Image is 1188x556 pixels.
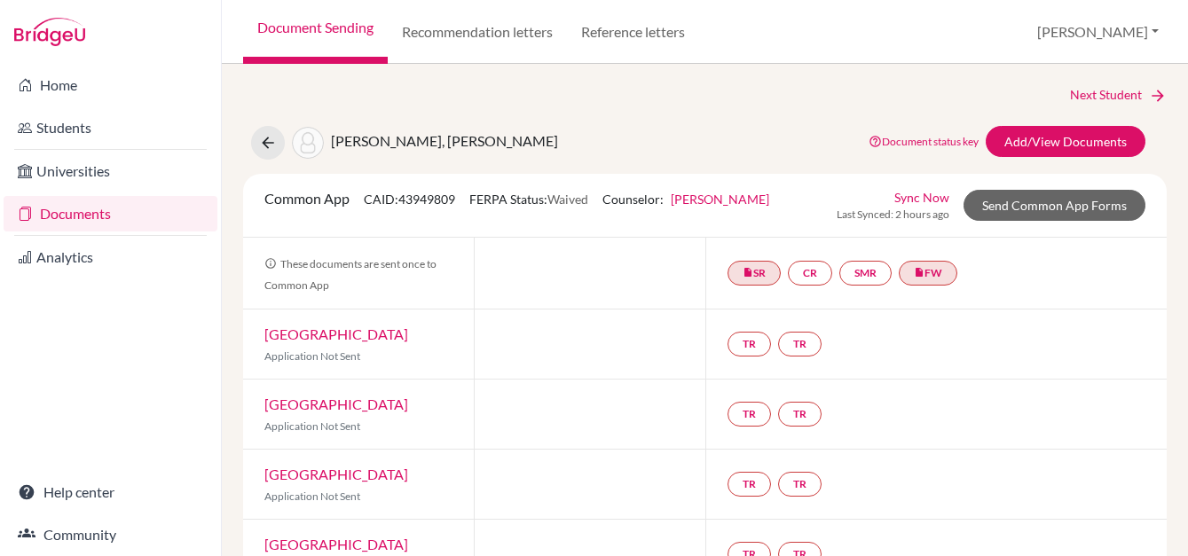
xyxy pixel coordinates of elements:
[331,132,558,149] span: [PERSON_NAME], [PERSON_NAME]
[264,257,437,292] span: These documents are sent once to Common App
[264,536,408,552] a: [GEOGRAPHIC_DATA]
[837,207,949,223] span: Last Synced: 2 hours ago
[4,196,217,231] a: Documents
[264,325,408,342] a: [GEOGRAPHIC_DATA]
[671,192,769,207] a: [PERSON_NAME]
[264,395,408,412] a: [GEOGRAPHIC_DATA]
[264,190,350,207] span: Common App
[778,402,822,427] a: TR
[264,489,360,503] span: Application Not Sent
[469,192,588,207] span: FERPA Status:
[839,261,892,286] a: SMR
[728,472,771,497] a: TR
[728,332,771,356] a: TR
[1070,85,1167,105] a: Next Student
[264,349,360,363] span: Application Not Sent
[728,402,771,427] a: TR
[264,466,408,482] a: [GEOGRAPHIC_DATA]
[4,474,217,510] a: Help center
[914,267,924,278] i: insert_drive_file
[264,419,360,433] span: Application Not Sent
[778,332,822,356] a: TR
[4,517,217,552] a: Community
[4,153,217,189] a: Universities
[986,126,1145,157] a: Add/View Documents
[728,261,781,286] a: insert_drive_fileSR
[364,192,455,207] span: CAID: 43949809
[778,472,822,497] a: TR
[788,261,832,286] a: CR
[1029,15,1167,49] button: [PERSON_NAME]
[743,267,753,278] i: insert_drive_file
[894,188,949,207] a: Sync Now
[547,192,588,207] span: Waived
[899,261,957,286] a: insert_drive_fileFW
[602,192,769,207] span: Counselor:
[964,190,1145,221] a: Send Common App Forms
[14,18,85,46] img: Bridge-U
[4,239,217,275] a: Analytics
[869,135,979,148] a: Document status key
[4,110,217,145] a: Students
[4,67,217,103] a: Home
